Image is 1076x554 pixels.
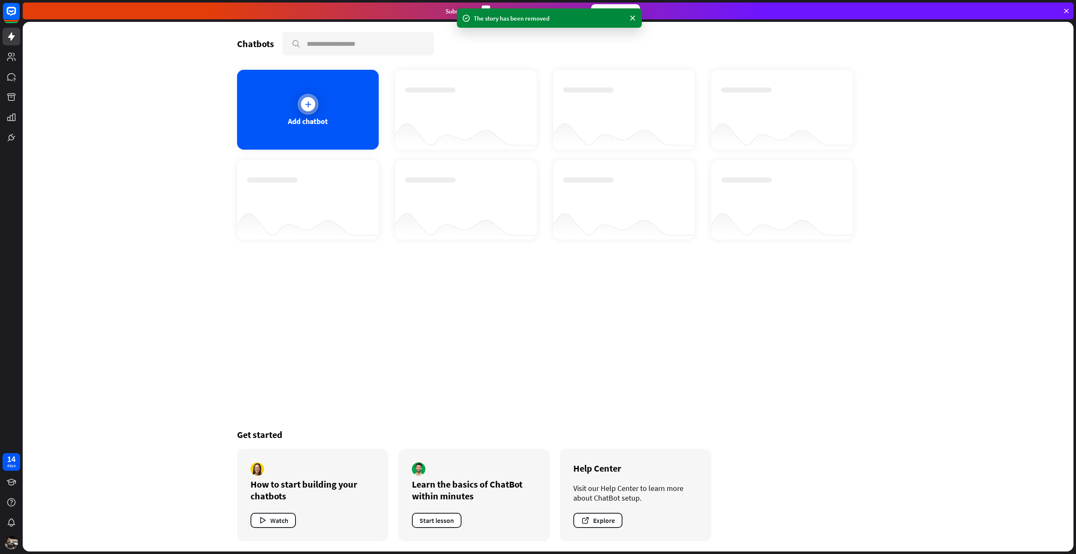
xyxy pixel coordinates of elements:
div: The story has been removed [474,14,625,23]
button: Start lesson [412,513,462,528]
div: Get started [237,429,859,441]
div: Visit our Help Center to learn more about ChatBot setup. [573,483,698,503]
div: How to start building your chatbots [251,478,375,502]
div: 3 [482,5,490,17]
a: 14 days [3,453,20,471]
div: Help Center [573,462,698,474]
button: Open LiveChat chat widget [7,3,32,29]
div: days [7,463,16,469]
div: Chatbots [237,38,274,50]
button: Watch [251,513,296,528]
div: Subscribe in days to get your first month for $1 [446,5,584,17]
div: Subscribe now [591,4,640,18]
div: Learn the basics of ChatBot within minutes [412,478,536,502]
div: 14 [7,455,16,463]
img: author [412,462,425,476]
img: author [251,462,264,476]
button: Explore [573,513,622,528]
div: Add chatbot [288,116,328,126]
